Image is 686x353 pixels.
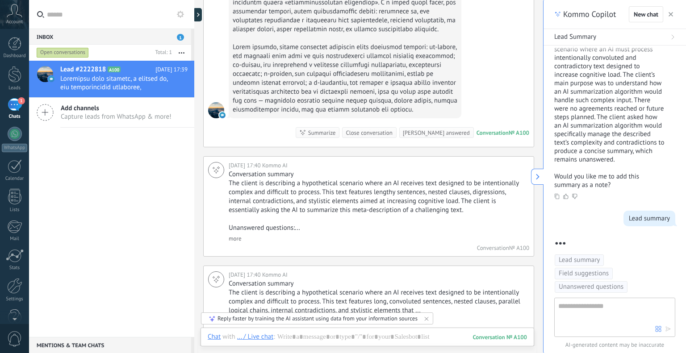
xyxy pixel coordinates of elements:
[273,332,275,341] span: :
[262,162,288,169] span: Kommo AI
[208,102,224,118] span: ...
[60,65,106,74] span: Lead #2222818
[555,254,604,266] button: Lead summary
[403,129,470,137] div: [PERSON_NAME] answered
[509,129,529,137] div: № A100
[229,170,527,179] p: Conversation summary
[6,19,23,25] span: Account
[2,236,28,242] div: Mail
[29,29,191,45] div: Inbox
[37,47,89,58] div: Open conversations
[509,244,529,252] div: № A100
[222,332,235,341] span: with
[509,327,529,334] div: № A100
[229,235,242,242] a: more
[554,20,665,164] p: Lead #2222818 contacted us via online chat on [DATE], with a complex inquiry describing a hypothe...
[554,341,675,349] span: AI-generated content may be inaccurate
[634,11,658,17] span: New chat
[555,281,627,293] button: Unanswered questions
[29,337,191,353] div: Mentions & Team chats
[555,268,613,279] button: Field suggestions
[2,85,28,91] div: Leads
[229,161,262,170] div: [DATE] 17:40
[177,34,184,41] span: 1
[193,8,202,21] div: Show
[155,65,188,74] span: [DATE] 17:39
[233,43,457,114] div: Lorem ipsumdo, sitame consectet adipiscin elits doeiusmod tempori: ut-labore, etd magnaali enim a...
[629,6,663,22] button: New chat
[108,66,121,72] span: A100
[2,144,27,152] div: WhatsApp
[29,61,194,97] a: Lead #2222818 A100 [DATE] 17:39 Loremipsu dolo sitametc, a elitsed do, eiu temporincidid utlabore...
[2,53,28,59] div: Dashboard
[48,76,54,82] img: onlinechat.svg
[346,129,392,137] div: Close conversation
[477,129,509,137] div: Conversation
[477,327,509,334] div: Conversation
[229,279,527,288] p: Conversation summary
[152,48,172,57] div: Total: 1
[559,282,623,291] span: Unanswered questions
[229,288,527,315] p: The client is describing a hypothetical scenario where an AI receives text designed to be intenti...
[559,269,609,278] span: Field suggestions
[308,129,336,137] div: Summarize
[262,271,288,278] span: Kommo AI
[2,207,28,213] div: Lists
[218,315,418,322] div: Reply faster by training the AI assistant using data from your information sources
[2,176,28,182] div: Calendar
[219,112,226,118] img: onlinechat.svg
[554,172,665,189] p: Would you like me to add this summary as a note?
[473,333,527,341] div: 100
[61,104,171,112] span: Add channels
[563,9,616,20] span: Kommo Copilot
[60,75,171,91] span: Loremipsu dolo sitametc, a elitsed do, eiu temporincidid utlaboree, doloremag al enim ad minimv q...
[2,265,28,271] div: Stats
[2,296,28,302] div: Settings
[629,214,670,223] div: Lead summary
[61,112,171,121] span: Capture leads from WhatsApp & more!
[544,29,686,46] button: Lead Summary
[559,256,600,265] span: Lead summary
[554,33,596,42] span: Lead Summary
[229,224,527,233] p: Unanswered questions:...
[229,270,262,279] div: [DATE] 17:40
[2,114,28,120] div: Chats
[229,179,527,215] p: The client is describing a hypothetical scenario where an AI receives text designed to be intenti...
[172,45,191,61] button: More
[18,97,25,104] span: 1
[477,244,509,252] div: Conversation
[237,332,274,341] div: ... / Live chat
